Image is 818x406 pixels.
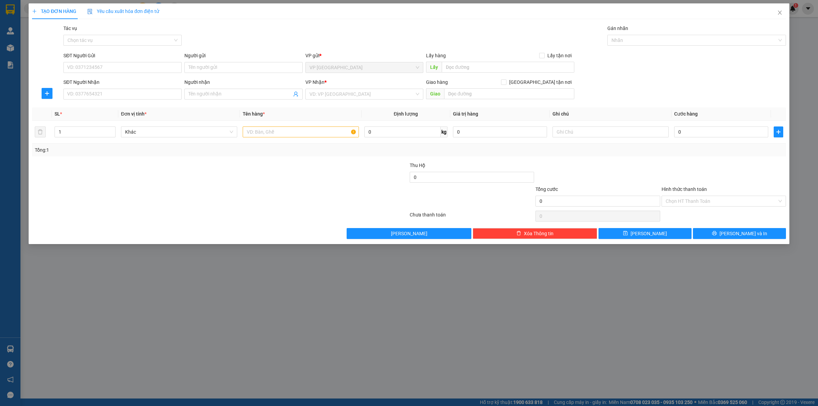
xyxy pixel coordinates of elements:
[662,186,707,192] label: Hình thức thanh toán
[712,231,717,236] span: printer
[309,62,420,73] span: VP Đà Lạt
[774,129,783,135] span: plus
[305,79,324,85] span: VP Nhận
[184,52,303,59] div: Người gửi
[391,230,427,237] span: [PERSON_NAME]
[293,91,299,97] span: user-add
[426,79,448,85] span: Giao hàng
[32,9,37,14] span: plus
[426,53,446,58] span: Lấy hàng
[550,107,671,121] th: Ghi chú
[410,163,425,168] span: Thu Hộ
[63,26,77,31] label: Tác vụ
[631,230,667,237] span: [PERSON_NAME]
[473,228,597,239] button: deleteXóa Thông tin
[552,126,669,137] input: Ghi Chú
[777,10,783,15] span: close
[125,127,233,137] span: Khác
[524,230,554,237] span: Xóa Thông tin
[545,52,574,59] span: Lấy tận nơi
[506,78,574,86] span: [GEOGRAPHIC_DATA] tận nơi
[87,9,159,14] span: Yêu cầu xuất hóa đơn điện tử
[42,88,52,99] button: plus
[184,78,303,86] div: Người nhận
[35,126,46,137] button: delete
[453,111,478,117] span: Giá trị hàng
[394,111,418,117] span: Định lượng
[305,52,424,59] div: VP gửi
[770,3,789,22] button: Close
[442,62,574,73] input: Dọc đường
[63,52,182,59] div: SĐT Người Gửi
[535,186,558,192] span: Tổng cước
[441,126,448,137] span: kg
[774,126,783,137] button: plus
[444,88,574,99] input: Dọc đường
[426,62,442,73] span: Lấy
[516,231,521,236] span: delete
[87,9,93,14] img: icon
[623,231,628,236] span: save
[607,26,628,31] label: Gán nhãn
[35,146,316,154] div: Tổng: 1
[409,211,535,223] div: Chưa thanh toán
[719,230,767,237] span: [PERSON_NAME] và In
[55,111,60,117] span: SL
[599,228,692,239] button: save[PERSON_NAME]
[121,111,147,117] span: Đơn vị tính
[32,9,76,14] span: TẠO ĐƠN HÀNG
[347,228,471,239] button: [PERSON_NAME]
[453,126,547,137] input: 0
[243,126,359,137] input: VD: Bàn, Ghế
[42,91,52,96] span: plus
[63,78,182,86] div: SĐT Người Nhận
[693,228,786,239] button: printer[PERSON_NAME] và In
[426,88,444,99] span: Giao
[243,111,265,117] span: Tên hàng
[674,111,698,117] span: Cước hàng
